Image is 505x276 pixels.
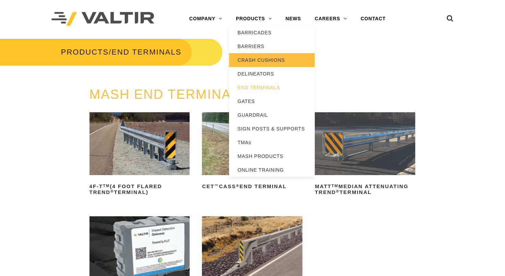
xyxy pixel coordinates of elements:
sup: ™ [214,184,219,188]
h2: MATT Median Attenuating TREND Terminal [315,181,415,198]
a: GATES [229,94,315,108]
a: MASH PRODUCTS [229,149,315,163]
a: MATTTMMedian Attenuating TREND®Terminal [315,112,415,198]
a: CRASH CUSHIONS [229,53,315,67]
span: END TERMINALS [111,48,181,56]
a: SIGN POSTS & SUPPORTS [229,122,315,136]
a: GUARDRAIL [229,108,315,122]
a: COMPANY [182,12,229,26]
a: CAREERS [308,12,354,26]
a: BARRIERS [229,39,315,53]
h2: CET CASS End Terminal [202,181,302,192]
sup: ® [236,184,239,188]
a: ONLINE TRAINING [229,163,315,177]
sup: TM [103,184,110,188]
h2: 4F-T (4 Foot Flared TREND Terminal) [89,181,190,198]
a: CONTACT [354,12,393,26]
sup: TM [332,184,338,188]
a: TMAs [229,136,315,149]
a: END TERMINALS [229,81,315,94]
sup: ® [336,189,339,193]
a: MASH END TERMINALS [89,87,249,102]
sup: ® [110,189,114,193]
a: 4F-TTM(4 Foot Flared TREND®Terminal) [89,112,190,198]
a: NEWS [279,12,308,26]
img: Valtir [51,12,154,26]
a: DELINEATORS [229,67,315,81]
a: BARRICADES [229,26,315,39]
a: CET™CASS®End Terminal [202,112,302,192]
a: PRODUCTS [61,48,109,56]
a: PRODUCTS [229,12,279,26]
